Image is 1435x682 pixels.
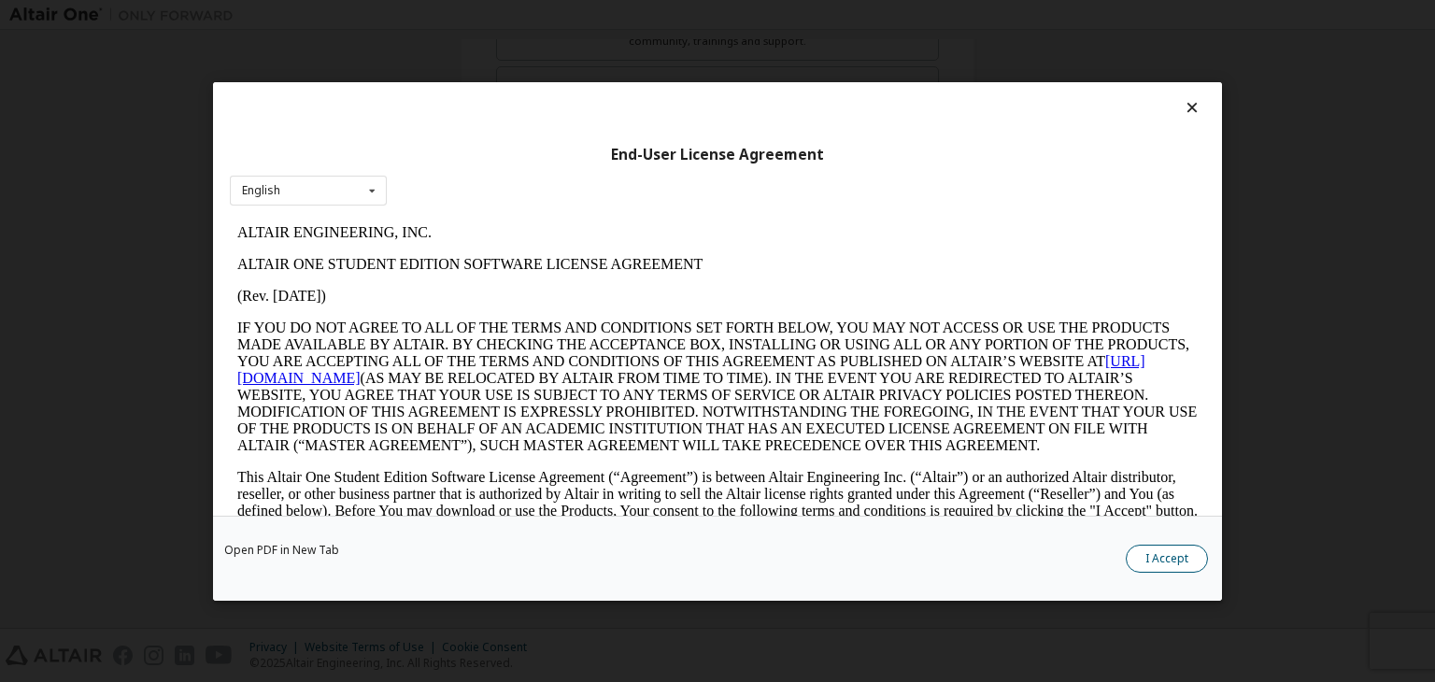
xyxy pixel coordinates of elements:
a: [URL][DOMAIN_NAME] [7,136,916,169]
button: I Accept [1126,545,1208,573]
p: IF YOU DO NOT AGREE TO ALL OF THE TERMS AND CONDITIONS SET FORTH BELOW, YOU MAY NOT ACCESS OR USE... [7,103,968,237]
div: English [242,185,280,196]
p: This Altair One Student Edition Software License Agreement (“Agreement”) is between Altair Engine... [7,252,968,320]
p: ALTAIR ONE STUDENT EDITION SOFTWARE LICENSE AGREEMENT [7,39,968,56]
div: End-User License Agreement [230,145,1205,163]
a: Open PDF in New Tab [224,545,339,556]
p: (Rev. [DATE]) [7,71,968,88]
p: ALTAIR ENGINEERING, INC. [7,7,968,24]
